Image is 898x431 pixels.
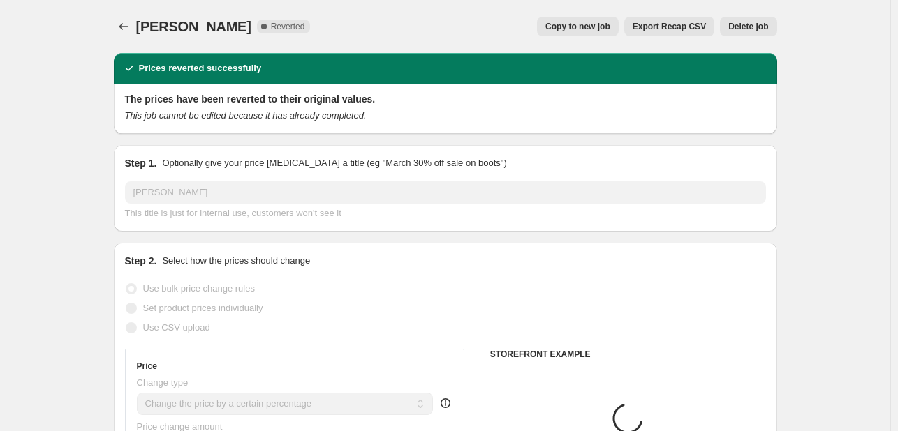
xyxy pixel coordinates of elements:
span: Use bulk price change rules [143,283,255,294]
span: Change type [137,377,189,388]
button: Export Recap CSV [624,17,714,36]
div: help [439,396,452,410]
input: 30% off holiday sale [125,181,766,204]
p: Select how the prices should change [162,254,310,268]
button: Copy to new job [537,17,619,36]
h2: The prices have been reverted to their original values. [125,92,766,106]
span: Set product prices individually [143,303,263,313]
p: Optionally give your price [MEDICAL_DATA] a title (eg "March 30% off sale on boots") [162,156,506,170]
span: [PERSON_NAME] [136,19,251,34]
span: Delete job [728,21,768,32]
button: Price change jobs [114,17,133,36]
h6: STOREFRONT EXAMPLE [490,349,766,360]
span: Reverted [271,21,305,32]
h3: Price [137,361,157,372]
h2: Step 2. [125,254,157,268]
h2: Prices reverted successfully [139,61,262,75]
h2: Step 1. [125,156,157,170]
span: This title is just for internal use, customers won't see it [125,208,341,218]
span: Use CSV upload [143,322,210,333]
span: Export Recap CSV [633,21,706,32]
span: Copy to new job [545,21,610,32]
i: This job cannot be edited because it has already completed. [125,110,367,121]
button: Delete job [720,17,776,36]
